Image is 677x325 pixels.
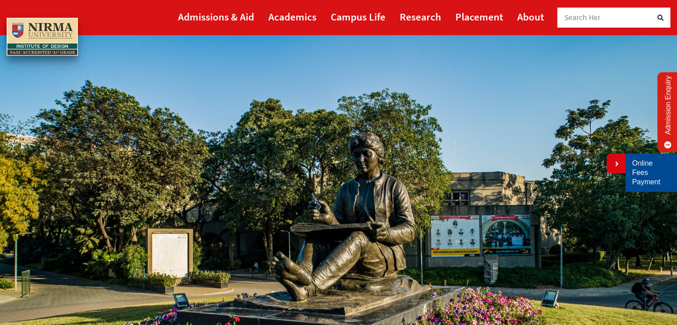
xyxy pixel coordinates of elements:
[632,159,670,187] a: Online Fees Payment
[564,12,601,22] span: Search Her
[331,7,385,27] a: Campus Life
[178,7,254,27] a: Admissions & Aid
[268,7,316,27] a: Academics
[7,18,78,56] img: main_logo
[517,7,544,27] a: About
[455,7,503,27] a: Placement
[400,7,441,27] a: Research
